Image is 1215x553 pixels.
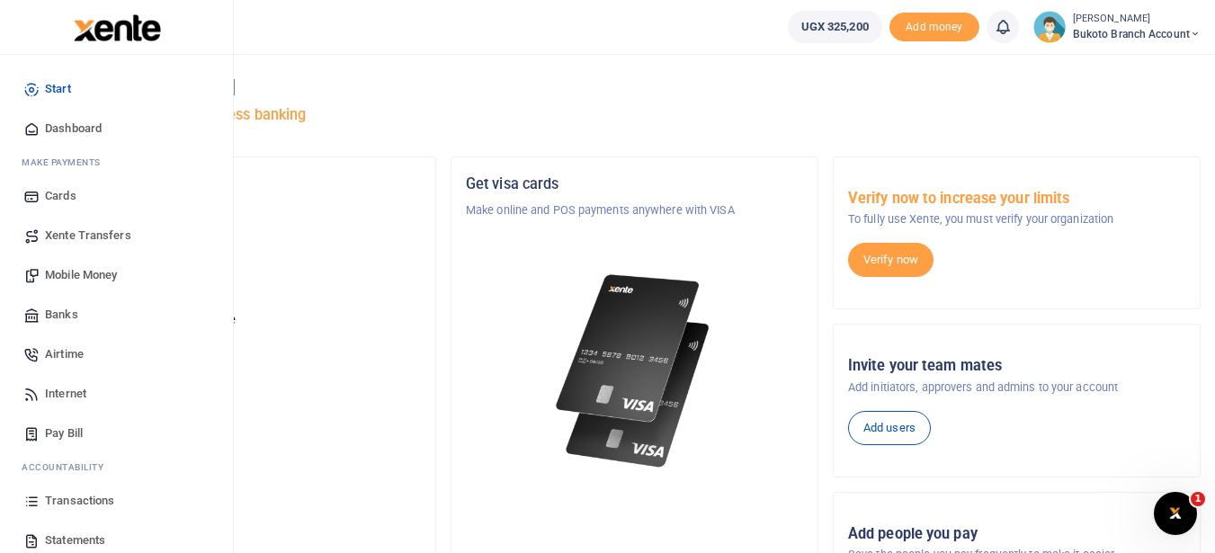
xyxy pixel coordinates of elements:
a: Airtime [14,334,219,374]
p: Bukoto Branch account [84,272,421,290]
a: UGX 325,200 [788,11,882,43]
a: Add users [848,411,931,445]
img: logo-large [74,14,161,41]
h4: Hello [PERSON_NAME] [68,77,1201,97]
a: Dashboard [14,109,219,148]
li: M [14,148,219,176]
span: Bukoto Branch account [1073,26,1201,42]
li: Ac [14,453,219,481]
span: Pay Bill [45,424,83,442]
a: Cards [14,176,219,216]
h5: Get visa cards [466,175,803,193]
a: Add money [889,19,979,32]
p: Add initiators, approvers and admins to your account [848,379,1185,397]
span: ake Payments [31,156,101,169]
span: Mobile Money [45,266,117,284]
a: Internet [14,374,219,414]
span: Cards [45,187,76,205]
img: profile-user [1033,11,1066,43]
a: Pay Bill [14,414,219,453]
h5: Invite your team mates [848,357,1185,375]
li: Wallet ballance [781,11,889,43]
p: To fully use Xente, you must verify your organization [848,210,1185,228]
h5: Organization [84,175,421,193]
span: Xente Transfers [45,227,131,245]
img: xente-_physical_cards.png [550,263,719,479]
a: Banks [14,295,219,334]
h5: Account [84,245,421,263]
span: Banks [45,306,78,324]
a: logo-small logo-large logo-large [72,20,161,33]
p: Make online and POS payments anywhere with VISA [466,201,803,219]
p: Tugende Limited [84,201,421,219]
span: UGX 325,200 [801,18,869,36]
span: Start [45,80,71,98]
a: Transactions [14,481,219,521]
span: Dashboard [45,120,102,138]
span: Add money [889,13,979,42]
li: Toup your wallet [889,13,979,42]
span: Transactions [45,492,114,510]
h5: Verify now to increase your limits [848,190,1185,208]
span: Airtime [45,345,84,363]
h5: Welcome to better business banking [68,106,1201,124]
span: 1 [1191,492,1205,506]
a: profile-user [PERSON_NAME] Bukoto Branch account [1033,11,1201,43]
h5: UGX 325,200 [84,334,421,352]
span: countability [35,460,103,474]
small: [PERSON_NAME] [1073,12,1201,27]
span: Statements [45,531,105,549]
p: Your current account balance [84,311,421,329]
h5: Add people you pay [848,525,1185,543]
a: Mobile Money [14,255,219,295]
a: Verify now [848,243,934,277]
a: Xente Transfers [14,216,219,255]
a: Start [14,69,219,109]
iframe: Intercom live chat [1154,492,1197,535]
span: Internet [45,385,86,403]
